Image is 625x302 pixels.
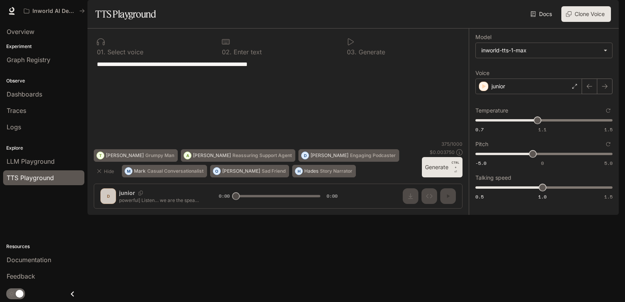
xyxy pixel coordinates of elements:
div: D [302,149,309,162]
p: Pitch [475,141,488,147]
p: 0 2 . [222,49,232,55]
button: Clone Voice [561,6,611,22]
div: A [184,149,191,162]
p: Enter text [232,49,262,55]
button: Reset to default [604,140,612,148]
button: All workspaces [20,3,88,19]
span: 1.5 [604,193,612,200]
div: inworld-tts-1-max [481,46,600,54]
p: Temperature [475,108,508,113]
span: -5.0 [475,160,486,166]
button: MMarkCasual Conversationalist [122,165,207,177]
p: 0 1 . [97,49,105,55]
button: O[PERSON_NAME]Sad Friend [210,165,289,177]
p: Engaging Podcaster [350,153,396,158]
button: GenerateCTRL +⏎ [422,157,462,177]
button: HHadesStory Narrator [292,165,356,177]
p: Mark [134,169,146,173]
div: O [213,165,220,177]
p: Select voice [105,49,143,55]
p: Hades [304,169,318,173]
h1: TTS Playground [95,6,156,22]
span: 5.0 [604,160,612,166]
p: Inworld AI Demos [32,8,76,14]
span: 1.1 [538,126,546,133]
p: Model [475,34,491,40]
p: junior [491,82,505,90]
button: Reset to default [604,106,612,115]
p: 0 3 . [347,49,357,55]
button: A[PERSON_NAME]Reassuring Support Agent [181,149,295,162]
span: 0.7 [475,126,484,133]
span: 1.5 [604,126,612,133]
p: Casual Conversationalist [147,169,204,173]
p: [PERSON_NAME] [311,153,348,158]
p: [PERSON_NAME] [222,169,260,173]
p: Generate [357,49,385,55]
p: Sad Friend [262,169,286,173]
p: ⏎ [452,160,459,174]
a: Docs [529,6,555,22]
p: Voice [475,70,489,76]
div: H [295,165,302,177]
button: Hide [94,165,119,177]
p: [PERSON_NAME] [193,153,231,158]
div: T [97,149,104,162]
p: Grumpy Man [145,153,174,158]
p: CTRL + [452,160,459,170]
div: inworld-tts-1-max [476,43,612,58]
div: M [125,165,132,177]
p: [PERSON_NAME] [106,153,144,158]
button: T[PERSON_NAME]Grumpy Man [94,149,178,162]
span: 1.0 [538,193,546,200]
button: D[PERSON_NAME]Engaging Podcaster [298,149,399,162]
p: Reassuring Support Agent [232,153,292,158]
span: 0.5 [475,193,484,200]
p: Talking speed [475,175,511,180]
span: 0 [541,160,544,166]
p: Story Narrator [320,169,352,173]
